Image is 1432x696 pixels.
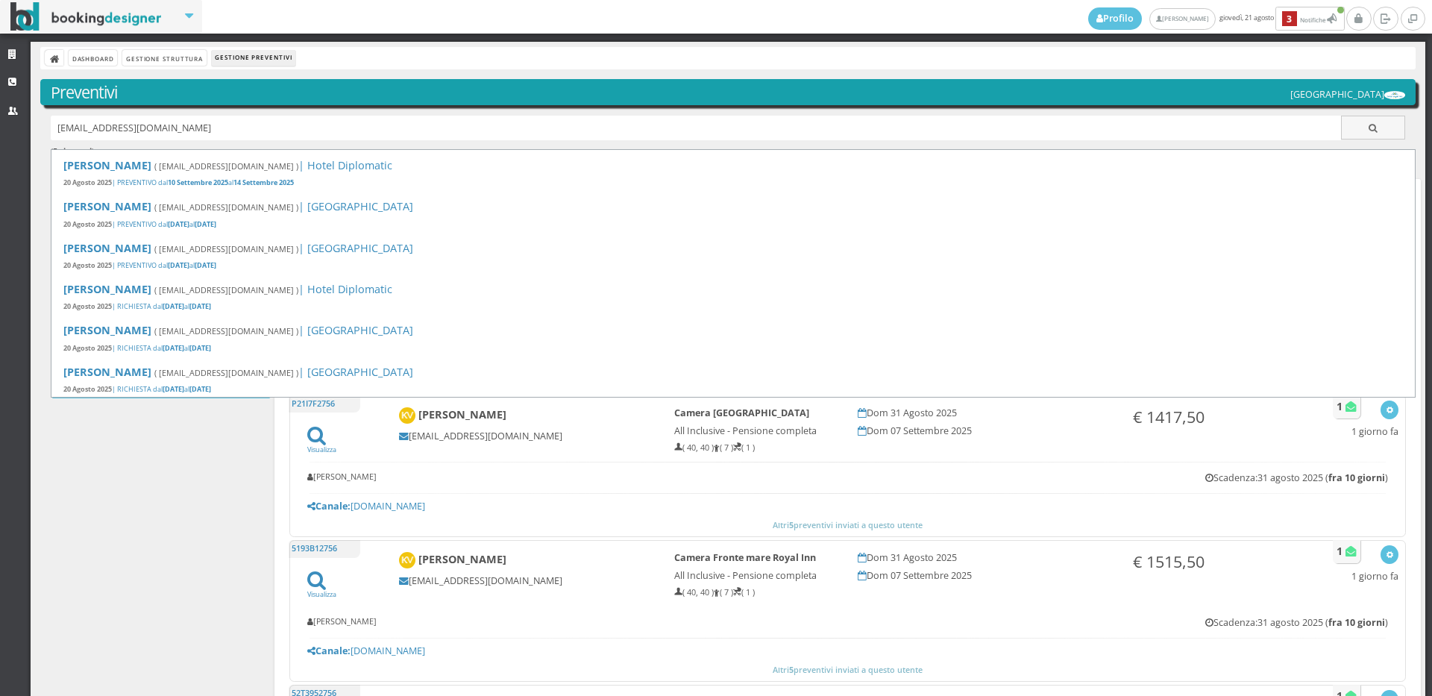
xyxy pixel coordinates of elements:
[63,199,151,213] b: [PERSON_NAME]
[189,384,211,394] b: [DATE]
[1282,11,1297,27] b: 3
[63,385,1403,395] div: | RICHIESTA dal al
[674,407,809,419] b: Camera [GEOGRAPHIC_DATA]
[1290,89,1405,100] h5: [GEOGRAPHIC_DATA]
[154,201,298,213] small: ( [EMAIL_ADDRESS][DOMAIN_NAME] )
[163,301,184,311] b: [DATE]
[195,260,216,270] b: [DATE]
[63,158,151,172] b: [PERSON_NAME]
[1205,617,1388,628] h5: Scadenza:
[307,501,1389,512] h5: [DOMAIN_NAME]
[307,645,1389,656] h5: [DOMAIN_NAME]
[674,425,838,436] h5: All Inclusive - Pensione completa
[858,407,1113,418] h5: Dom 31 Agosto 2025
[674,570,838,581] h5: All Inclusive - Pensione completa
[1328,616,1385,629] b: fra 10 giorni
[1088,7,1346,31] span: giovedì, 21 agosto
[1337,544,1342,558] b: 1
[63,261,1403,271] div: | PREVENTIVO dal al
[233,178,294,187] b: 14 Settembre 2025
[1133,407,1296,427] h3: € 1417,50
[297,518,1398,532] button: Altri5preventivi inviati a questo utente
[63,178,112,187] b: 20 Agosto 2025
[63,301,112,311] b: 20 Agosto 2025
[418,552,506,566] b: [PERSON_NAME]
[1384,91,1405,99] img: ea773b7e7d3611ed9c9d0608f5526cb6.png
[212,50,295,66] li: Gestione Preventivi
[154,284,298,295] small: ( [EMAIL_ADDRESS][DOMAIN_NAME] )
[399,407,416,424] img: Kalpana Vuscovich
[163,343,184,353] b: [DATE]
[1337,399,1342,413] b: 1
[289,540,360,558] h5: 5193B12756
[63,323,151,337] b: [PERSON_NAME]
[1275,7,1345,31] button: 3Notifiche
[189,301,211,311] b: [DATE]
[63,178,1403,188] div: | PREVENTIVO dal al
[63,241,151,255] b: [PERSON_NAME]
[63,159,1403,172] h4: | Hotel Diplomatic
[1257,616,1388,629] span: 31 agosto 2025 ( )
[1149,8,1216,30] a: [PERSON_NAME]
[154,243,298,254] small: ( [EMAIL_ADDRESS][DOMAIN_NAME] )
[63,384,112,394] b: 20 Agosto 2025
[53,145,92,157] b: 5 risultati
[1133,552,1296,571] h3: € 1515,50
[10,2,162,31] img: BookingDesigner.com
[163,384,184,394] b: [DATE]
[63,260,112,270] b: 20 Agosto 2025
[307,580,336,599] a: Visualizza
[307,500,351,512] b: Canale:
[399,575,654,586] h5: [EMAIL_ADDRESS][DOMAIN_NAME]
[63,302,1403,312] div: | RICHIESTA dal al
[1257,471,1388,484] span: 31 agosto 2025 ( )
[858,570,1113,581] h5: Dom 07 Settembre 2025
[674,551,816,564] b: Camera Fronte mare Royal Inn
[51,83,1406,102] h3: Preventivi
[154,160,298,172] small: ( [EMAIL_ADDRESS][DOMAIN_NAME] )
[195,219,216,229] b: [DATE]
[307,617,377,627] h6: [PERSON_NAME]
[1351,426,1398,437] h5: 1 giorno fa
[307,435,336,454] a: Visualizza
[858,552,1113,563] h5: Dom 31 Agosto 2025
[399,552,416,569] img: Kalpana Vuscovich
[63,365,151,379] b: [PERSON_NAME]
[63,200,1403,213] h4: | [GEOGRAPHIC_DATA]
[789,664,794,675] b: 5
[168,178,228,187] b: 10 Settembre 2025
[674,588,838,598] h6: ( 40, 40 ) ( 7 ) ( 1 )
[1351,571,1398,582] h5: 1 giorno fa
[63,220,1403,230] div: | PREVENTIVO dal al
[63,283,1403,295] h4: | Hotel Diplomatic
[858,425,1113,436] h5: Dom 07 Settembre 2025
[63,324,1403,336] h4: | [GEOGRAPHIC_DATA]
[154,367,298,378] small: ( [EMAIL_ADDRESS][DOMAIN_NAME] )
[51,147,1406,157] h6: ( )
[307,645,351,657] b: Canale:
[168,219,189,229] b: [DATE]
[63,219,112,229] b: 20 Agosto 2025
[297,663,1398,677] button: Altri5preventivi inviati a questo utente
[69,50,117,66] a: Dashboard
[189,343,211,353] b: [DATE]
[1088,7,1142,30] a: Profilo
[122,50,206,66] a: Gestione Struttura
[168,260,189,270] b: [DATE]
[674,443,838,453] h6: ( 40, 40 ) ( 7 ) ( 1 )
[154,325,298,336] small: ( [EMAIL_ADDRESS][DOMAIN_NAME] )
[1328,471,1385,484] b: fra 10 giorni
[307,472,377,482] h6: [PERSON_NAME]
[789,519,794,530] b: 5
[1205,472,1388,483] h5: Scadenza:
[63,366,1403,378] h4: | [GEOGRAPHIC_DATA]
[399,430,654,442] h5: [EMAIL_ADDRESS][DOMAIN_NAME]
[289,395,360,413] h5: P21I7F2756
[63,282,151,296] b: [PERSON_NAME]
[51,116,1342,140] input: Ricerca cliente - (inserisci il codice, il nome, il cognome, il numero di telefono o la mail)
[63,242,1403,254] h4: | [GEOGRAPHIC_DATA]
[63,343,112,353] b: 20 Agosto 2025
[418,407,506,421] b: [PERSON_NAME]
[63,344,1403,354] div: | RICHIESTA dal al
